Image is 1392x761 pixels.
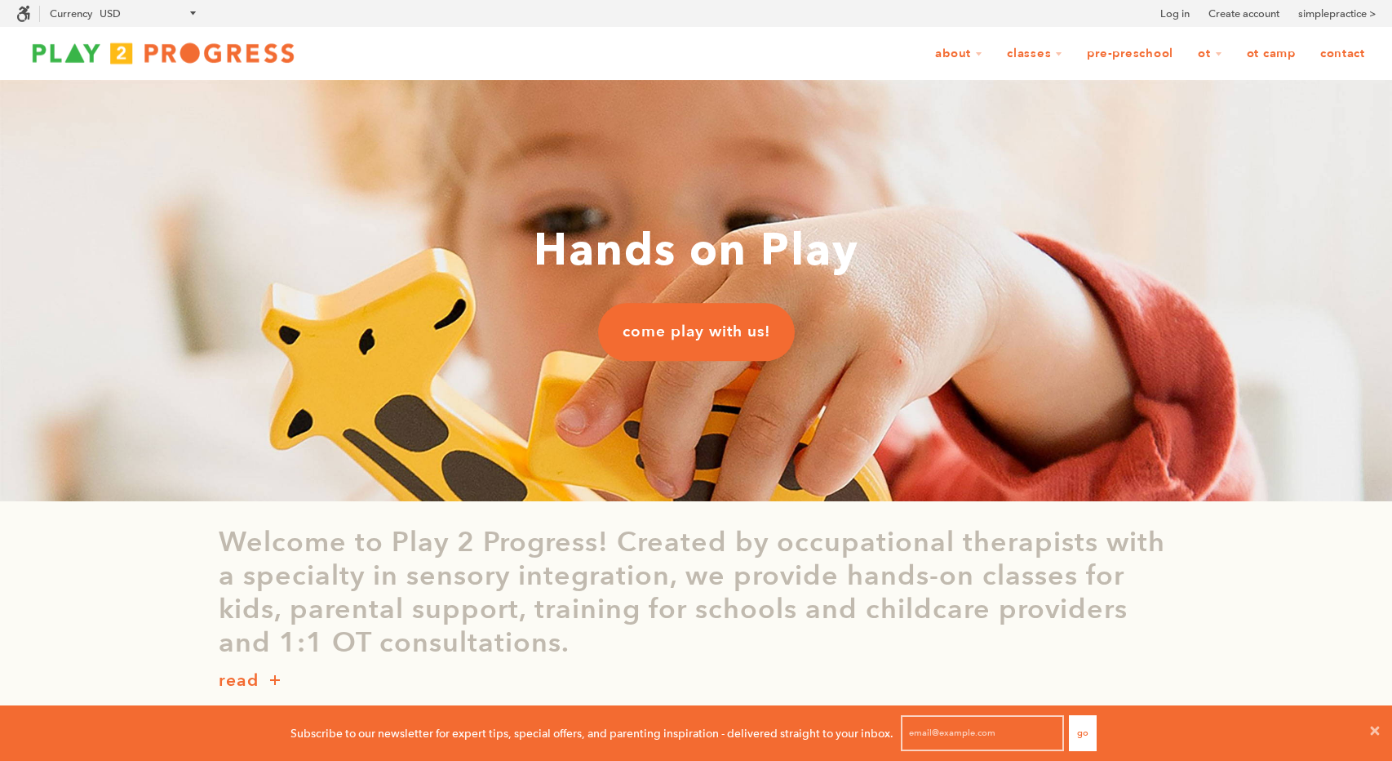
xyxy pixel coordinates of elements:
a: come play with us! [598,304,795,361]
p: Welcome to Play 2 Progress! Created by occupational therapists with a specialty in sensory integr... [219,526,1173,659]
input: email@example.com [901,715,1064,751]
a: Classes [996,38,1073,69]
a: Pre-Preschool [1076,38,1184,69]
a: Create account [1208,6,1279,22]
a: Log in [1160,6,1190,22]
a: OT [1187,38,1233,69]
button: Go [1069,715,1097,751]
p: read [219,668,259,694]
img: Play2Progress logo [16,37,310,69]
label: Currency [50,7,92,20]
span: come play with us! [623,322,770,343]
p: Subscribe to our newsletter for expert tips, special offers, and parenting inspiration - delivere... [290,724,893,742]
a: simplepractice > [1298,6,1376,22]
a: About [924,38,993,69]
a: OT Camp [1236,38,1306,69]
a: Contact [1310,38,1376,69]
